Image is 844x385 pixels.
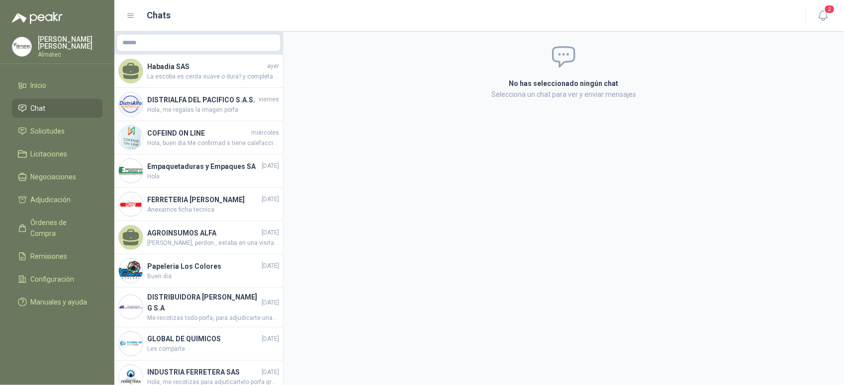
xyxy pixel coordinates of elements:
p: [PERSON_NAME] [PERSON_NAME] [38,36,102,50]
span: miércoles [251,128,279,138]
span: viernes [259,95,279,104]
h4: COFEIND ON LINE [147,128,249,139]
img: Company Logo [119,159,143,183]
span: Configuración [31,274,75,285]
img: Company Logo [119,259,143,283]
a: AGROINSUMOS ALFA[DATE][PERSON_NAME], perdon , estaba en una visita ya lo reviso [114,221,283,254]
span: [DATE] [262,368,279,377]
span: [DATE] [262,261,279,271]
span: Solicitudes [31,126,65,137]
a: Company LogoDISTRIBUIDORA [PERSON_NAME] G S.A[DATE]Me recotizas todo porfa, para adjudicarte unas... [114,288,283,327]
span: Me recotizas todo porfa, para adjudicarte unas cosas [147,313,279,323]
a: Órdenes de Compra [12,213,102,243]
img: Company Logo [119,332,143,356]
a: Inicio [12,76,102,95]
span: Remisiones [31,251,68,262]
h4: Papeleria Los Colores [147,261,260,272]
a: Company LogoEmpaquetaduras y Empaques SA[DATE]Hola [114,154,283,188]
span: Adjudicación [31,194,71,205]
span: Inicio [31,80,47,91]
span: Negociaciones [31,171,77,182]
a: Solicitudes [12,122,102,141]
span: La escoba es cerda suave o dura? y completa o solo el repuesto? [147,72,279,81]
span: Órdenes de Compra [31,217,93,239]
h4: INDUSTRIA FERRETERA SAS [147,367,260,378]
span: Buen dia [147,272,279,281]
span: [DATE] [262,298,279,308]
p: Selecciona un chat para ver y enviar mensajes [390,89,738,100]
span: [DATE] [262,161,279,171]
span: Hola [147,172,279,181]
img: Company Logo [119,126,143,150]
h4: DISTRIALFA DEL PACIFICO S.A.S. [147,94,257,105]
a: Habadia SASayerLa escoba es cerda suave o dura? y completa o solo el repuesto? [114,55,283,88]
img: Logo peakr [12,12,63,24]
span: Hola, buen dia Me confirmad s tiene calefacción porfa [147,139,279,148]
a: Configuración [12,270,102,289]
img: Company Logo [119,192,143,216]
span: [DATE] [262,228,279,237]
h4: GLOBAL DE QUIMICOS [147,333,260,344]
a: Company LogoFERRETERIA [PERSON_NAME][DATE]Anexamos ficha tecnica [114,188,283,221]
span: Les comparte [147,344,279,354]
span: Chat [31,103,46,114]
a: Remisiones [12,247,102,266]
span: [DATE] [262,195,279,204]
span: Manuales y ayuda [31,297,88,308]
img: Company Logo [119,92,143,116]
p: Almatec [38,52,102,58]
span: [DATE] [262,334,279,344]
h4: Habadia SAS [147,61,265,72]
span: [PERSON_NAME], perdon , estaba en una visita ya lo reviso [147,238,279,248]
a: Company LogoGLOBAL DE QUIMICOS[DATE]Les comparte [114,327,283,361]
a: Adjudicación [12,190,102,209]
span: 2 [824,4,835,14]
h4: DISTRIBUIDORA [PERSON_NAME] G S.A [147,292,260,313]
h4: FERRETERIA [PERSON_NAME] [147,194,260,205]
button: 2 [814,7,832,25]
a: Company LogoPapeleria Los Colores[DATE]Buen dia [114,254,283,288]
a: Manuales y ayuda [12,293,102,311]
a: Chat [12,99,102,118]
h2: No has seleccionado ningún chat [390,78,738,89]
img: Company Logo [119,295,143,319]
a: Company LogoDISTRIALFA DEL PACIFICO S.A.S.viernesHola, me regalas la imagen porfa [114,88,283,121]
h4: AGROINSUMOS ALFA [147,228,260,238]
h4: Empaquetaduras y Empaques SA [147,161,260,172]
img: Company Logo [12,37,31,56]
span: ayer [267,62,279,71]
a: Licitaciones [12,145,102,163]
a: Negociaciones [12,167,102,186]
span: Hola, me regalas la imagen porfa [147,105,279,115]
a: Company LogoCOFEIND ON LINEmiércolesHola, buen dia Me confirmad s tiene calefacción porfa [114,121,283,154]
span: Licitaciones [31,149,68,159]
span: Anexamos ficha tecnica [147,205,279,215]
h1: Chats [147,8,171,22]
